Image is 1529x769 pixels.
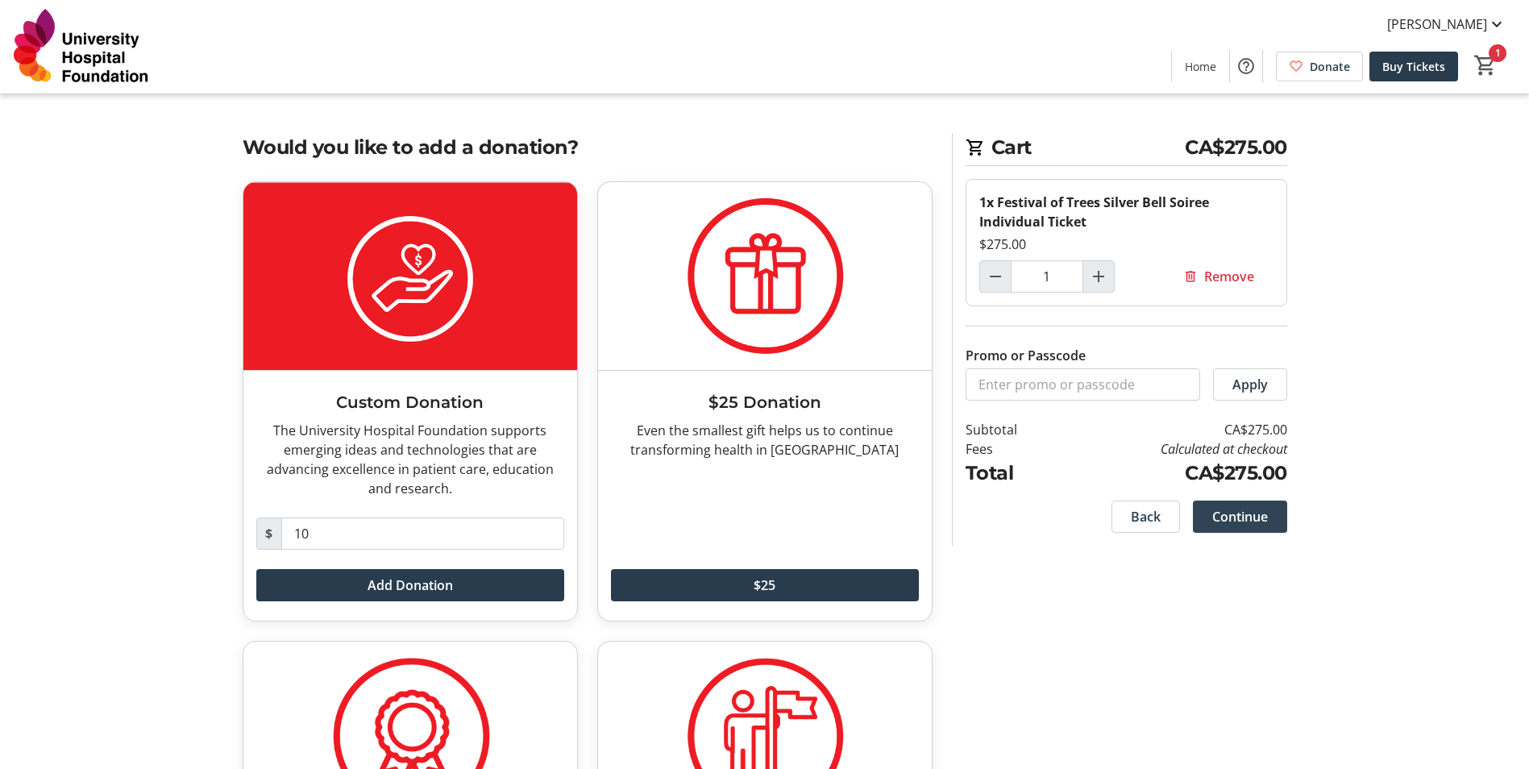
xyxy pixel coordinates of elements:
[1369,52,1458,81] a: Buy Tickets
[1387,15,1487,34] span: [PERSON_NAME]
[966,368,1200,401] input: Enter promo or passcode
[980,261,1011,292] button: Decrement by one
[243,182,577,370] img: Custom Donation
[1193,501,1287,533] button: Continue
[1111,501,1180,533] button: Back
[979,235,1273,254] div: $275.00
[1185,133,1287,162] span: CA$275.00
[256,569,564,601] button: Add Donation
[368,576,453,595] span: Add Donation
[979,193,1273,231] div: 1x Festival of Trees Silver Bell Soiree Individual Ticket
[1131,507,1161,526] span: Back
[1164,260,1273,293] button: Remove
[966,346,1086,365] label: Promo or Passcode
[754,576,775,595] span: $25
[1058,420,1286,439] td: CA$275.00
[1230,50,1262,82] button: Help
[611,569,919,601] button: $25
[1185,58,1216,75] span: Home
[966,459,1059,488] td: Total
[1374,11,1519,37] button: [PERSON_NAME]
[1011,260,1083,293] input: Festival of Trees Silver Bell Soiree Individual Ticket Quantity
[1276,52,1363,81] a: Donate
[10,6,153,87] img: University Hospital Foundation's Logo
[1212,507,1268,526] span: Continue
[1232,375,1268,394] span: Apply
[1310,58,1350,75] span: Donate
[1058,439,1286,459] td: Calculated at checkout
[598,182,932,370] img: $25 Donation
[1083,261,1114,292] button: Increment by one
[611,390,919,414] h3: $25 Donation
[1204,267,1254,286] span: Remove
[1058,459,1286,488] td: CA$275.00
[1471,51,1500,80] button: Cart
[243,133,933,162] h2: Would you like to add a donation?
[1213,368,1287,401] button: Apply
[966,420,1059,439] td: Subtotal
[256,518,282,550] span: $
[611,421,919,459] div: Even the smallest gift helps us to continue transforming health in [GEOGRAPHIC_DATA]
[966,439,1059,459] td: Fees
[966,133,1287,166] h2: Cart
[256,421,564,498] div: The University Hospital Foundation supports emerging ideas and technologies that are advancing ex...
[1382,58,1445,75] span: Buy Tickets
[256,390,564,414] h3: Custom Donation
[281,518,564,550] input: Donation Amount
[1172,52,1229,81] a: Home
